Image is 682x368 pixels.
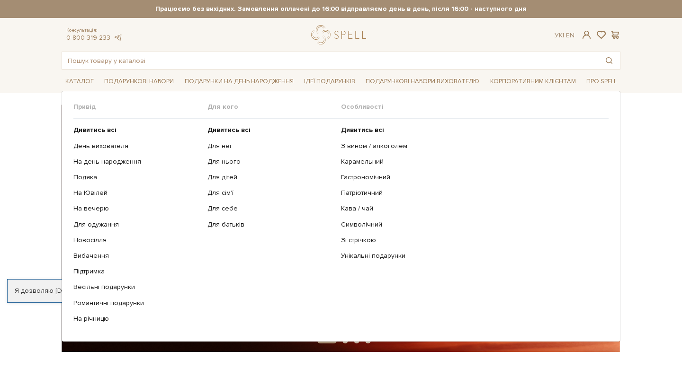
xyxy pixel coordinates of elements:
[181,74,297,89] a: Подарунки на День народження
[73,283,200,291] a: Весільні подарунки
[555,31,574,40] div: Ук
[62,74,98,89] a: Каталог
[207,220,334,229] a: Для батьків
[62,5,620,13] strong: Працюємо без вихідних. Замовлення оплачені до 16:00 відправляємо день в день, після 16:00 - насту...
[73,236,200,245] a: Новосілля
[341,126,384,134] b: Дивитись всі
[563,31,564,39] span: |
[341,236,601,245] a: Зі стрічкою
[73,220,200,229] a: Для одужання
[73,158,200,166] a: На день народження
[207,142,334,150] a: Для неї
[341,103,609,111] span: Особливості
[66,34,110,42] a: 0 800 319 233
[73,126,200,134] a: Дивитись всі
[73,315,200,323] a: На річницю
[362,73,483,89] a: Подарункові набори вихователю
[207,204,334,213] a: Для себе
[207,189,334,197] a: Для сім'ї
[566,31,574,39] a: En
[62,52,598,69] input: Пошук товару у каталозі
[66,27,122,34] span: Консультація:
[73,103,207,111] span: Привід
[207,103,341,111] span: Для кого
[341,189,601,197] a: Патріотичний
[73,252,200,260] a: Вибачення
[300,74,359,89] a: Ідеї подарунків
[100,74,178,89] a: Подарункові набори
[341,173,601,182] a: Гастрономічний
[341,142,601,150] a: З вином / алкоголем
[486,73,580,89] a: Корпоративним клієнтам
[341,126,601,134] a: Дивитись всі
[73,173,200,182] a: Подяка
[8,287,264,295] div: Я дозволяю [DOMAIN_NAME] використовувати
[73,189,200,197] a: На Ювілей
[341,252,601,260] a: Унікальні подарунки
[73,142,200,150] a: День вихователя
[207,173,334,182] a: Для дітей
[73,267,200,276] a: Підтримка
[73,126,117,134] b: Дивитись всі
[598,52,620,69] button: Пошук товару у каталозі
[341,220,601,229] a: Символічний
[583,74,620,89] a: Про Spell
[73,204,200,213] a: На вечерю
[207,126,251,134] b: Дивитись всі
[73,299,200,307] a: Романтичні подарунки
[207,126,334,134] a: Дивитись всі
[341,204,601,213] a: Кава / чай
[113,34,122,42] a: telegram
[341,158,601,166] a: Карамельний
[207,158,334,166] a: Для нього
[62,91,620,342] div: Каталог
